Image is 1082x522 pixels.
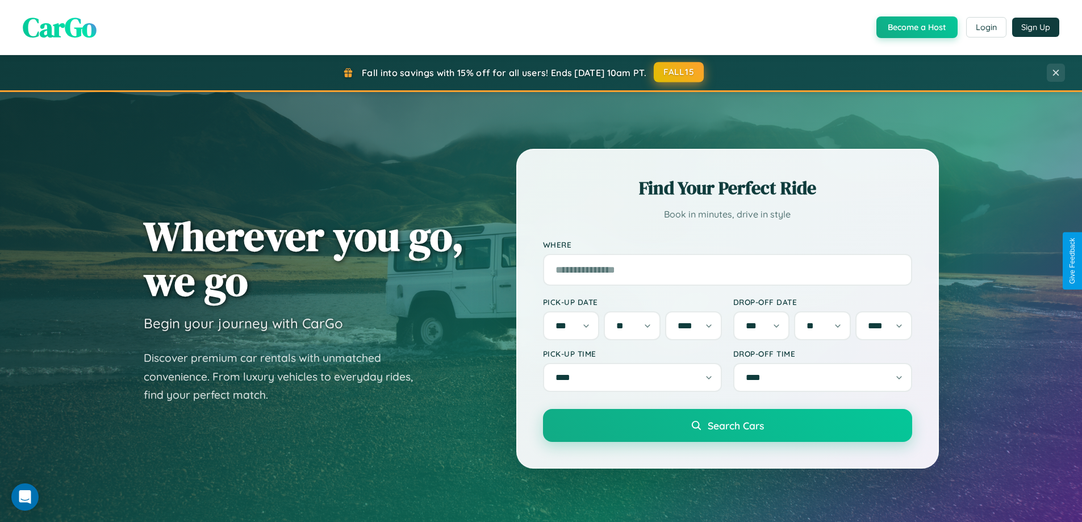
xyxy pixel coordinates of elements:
label: Pick-up Date [543,297,722,307]
span: CarGo [23,9,97,46]
button: Become a Host [876,16,958,38]
h1: Wherever you go, we go [144,214,464,303]
h3: Begin your journey with CarGo [144,315,343,332]
p: Book in minutes, drive in style [543,206,912,223]
span: Search Cars [708,419,764,432]
label: Drop-off Date [733,297,912,307]
label: Pick-up Time [543,349,722,358]
button: Login [966,17,1006,37]
span: Fall into savings with 15% off for all users! Ends [DATE] 10am PT. [362,67,646,78]
div: Open Intercom Messenger [11,483,39,511]
label: Where [543,240,912,249]
p: Discover premium car rentals with unmatched convenience. From luxury vehicles to everyday rides, ... [144,349,428,404]
div: Give Feedback [1068,238,1076,284]
button: Search Cars [543,409,912,442]
label: Drop-off Time [733,349,912,358]
h2: Find Your Perfect Ride [543,176,912,201]
button: FALL15 [654,62,704,82]
button: Sign Up [1012,18,1059,37]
